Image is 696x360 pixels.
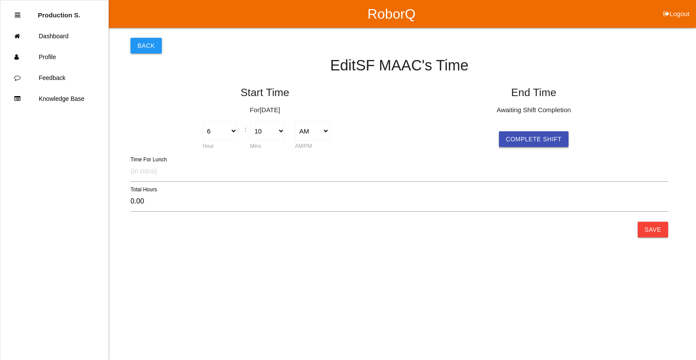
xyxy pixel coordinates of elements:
input: (in mins) [130,162,668,182]
h5: Start Time [135,87,395,98]
div: : [243,121,245,134]
p: For [DATE] [135,105,395,115]
a: Dashboard [0,26,108,47]
label: Time For Lunch [130,156,167,163]
p: Awaiting Shift Completion [404,105,663,115]
div: Close [15,5,20,26]
label: Hour [203,143,214,149]
button: Save [638,222,668,237]
label: Total Hours [130,186,157,193]
button: Complete Shift [499,131,569,147]
p: Production Shifts [38,5,80,19]
label: Mins [250,143,261,149]
h4: Edit SF MAAC 's Time [130,57,668,74]
button: Back [130,38,162,53]
a: Feedback [0,67,108,88]
h5: End Time [404,87,663,98]
a: Profile [0,47,108,67]
a: Knowledge Base [0,88,108,109]
label: AM/PM [295,143,312,149]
